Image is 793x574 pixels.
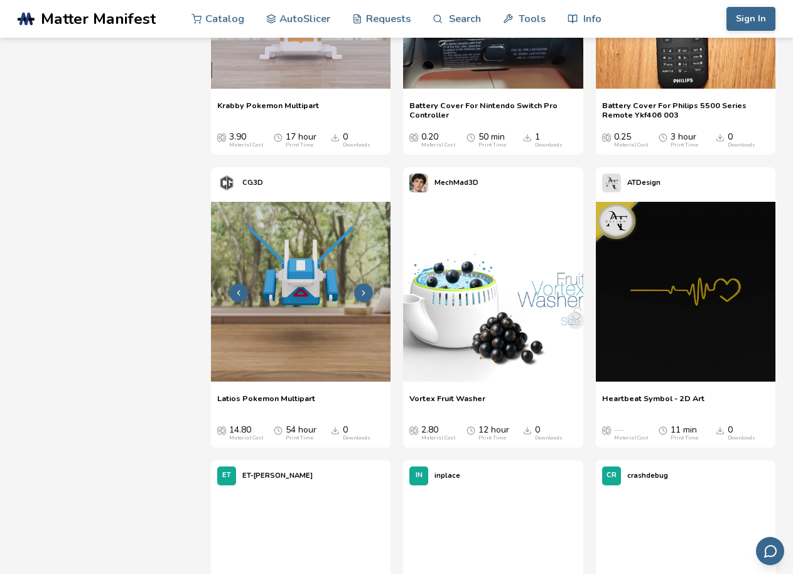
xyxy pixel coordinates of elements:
div: Downloads [343,435,370,441]
a: Vortex Fruit Washer [409,394,485,412]
div: Material Cost [229,435,263,441]
div: 0 [728,132,755,148]
div: Downloads [728,435,755,441]
div: 0 [343,132,370,148]
div: 17 hour [286,132,316,148]
div: Material Cost [421,142,455,148]
div: 0.20 [421,132,455,148]
span: Average Print Time [274,132,283,142]
span: Average Cost [602,425,611,435]
span: Average Print Time [659,425,667,435]
span: Average Cost [217,132,226,142]
div: Print Time [286,142,313,148]
div: 2.80 [421,425,455,441]
div: 0.25 [614,132,648,148]
img: ATDesign's profile [602,174,621,192]
a: Krabby Pokemon Multipart [217,101,319,119]
span: Downloads [523,425,532,435]
span: Average Print Time [659,132,667,142]
div: Print Time [671,142,698,148]
span: Downloads [716,425,725,435]
span: Downloads [331,132,340,142]
div: Downloads [728,142,755,148]
a: Heartbeat Symbol - 2D Art [602,394,704,412]
span: Average Cost [602,132,611,142]
a: CG3D's profileCG3D [211,167,269,199]
p: inplace [434,469,460,482]
span: ET [222,472,231,480]
div: 11 min [671,425,698,441]
div: Material Cost [421,435,455,441]
div: 0 [728,425,755,441]
div: Material Cost [614,142,648,148]
div: 3 hour [671,132,698,148]
div: Downloads [535,435,563,441]
span: Average Cost [409,425,418,435]
div: Downloads [343,142,370,148]
a: Latios Pokemon Multipart [217,394,315,412]
p: CG3D [242,176,263,189]
span: CR [607,472,617,480]
div: 1 [535,132,563,148]
div: Material Cost [229,142,263,148]
img: MechMad3D's profile [409,174,428,192]
div: Print Time [671,435,698,441]
button: Sign In [726,7,775,31]
div: Material Cost [614,435,648,441]
span: — [614,425,623,435]
div: Print Time [286,435,313,441]
span: Downloads [523,132,532,142]
button: Send feedback via email [756,537,784,565]
p: ATDesign [627,176,661,189]
div: 12 hour [478,425,509,441]
span: Average Cost [409,132,418,142]
div: 50 min [478,132,506,148]
span: Average Cost [217,425,226,435]
div: Print Time [478,142,506,148]
span: Downloads [716,132,725,142]
a: MechMad3D's profileMechMad3D [403,167,485,199]
div: 0 [535,425,563,441]
div: Downloads [535,142,563,148]
span: Average Print Time [274,425,283,435]
p: crashdebug [627,469,668,482]
img: CG3D's profile [217,174,236,192]
span: IN [416,472,423,480]
div: 14.80 [229,425,263,441]
p: ET-[PERSON_NAME] [242,469,313,482]
span: Matter Manifest [41,10,156,28]
div: 0 [343,425,370,441]
a: Battery Cover For Philips 5500 Series Remote Ykf406 003 [602,101,769,119]
a: Battery Cover For Nintendo Switch Pro Controller [409,101,576,119]
div: Print Time [478,435,506,441]
span: Average Print Time [467,425,475,435]
a: ATDesign's profileATDesign [596,167,667,199]
span: Average Print Time [467,132,475,142]
p: MechMad3D [434,176,478,189]
span: Downloads [331,425,340,435]
div: 54 hour [286,425,316,441]
div: 3.90 [229,132,263,148]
